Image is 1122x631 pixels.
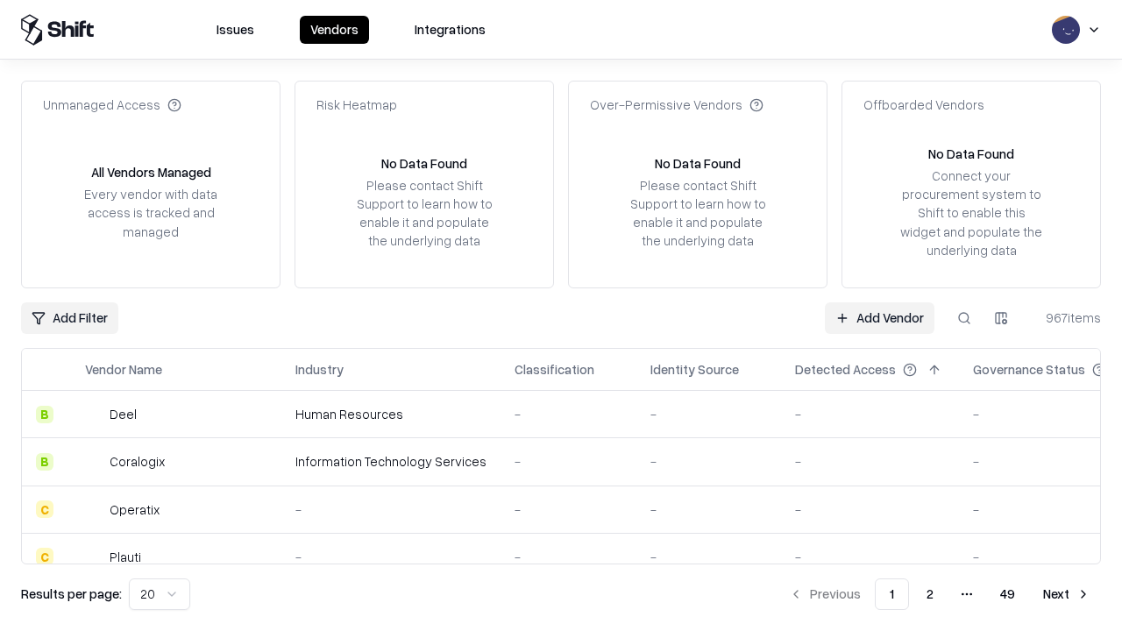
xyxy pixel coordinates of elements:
[21,302,118,334] button: Add Filter
[352,176,497,251] div: Please contact Shift Support to learn how to enable it and populate the underlying data
[85,360,162,379] div: Vendor Name
[650,405,767,423] div: -
[110,548,141,566] div: Plauti
[1033,578,1101,610] button: Next
[986,578,1029,610] button: 49
[650,452,767,471] div: -
[85,406,103,423] img: Deel
[650,548,767,566] div: -
[295,500,486,519] div: -
[295,405,486,423] div: Human Resources
[928,145,1014,163] div: No Data Found
[78,185,224,240] div: Every vendor with data access is tracked and managed
[300,16,369,44] button: Vendors
[898,167,1044,259] div: Connect your procurement system to Shift to enable this widget and populate the underlying data
[110,500,160,519] div: Operatix
[515,452,622,471] div: -
[110,452,165,471] div: Coralogix
[913,578,948,610] button: 2
[316,96,397,114] div: Risk Heatmap
[43,96,181,114] div: Unmanaged Access
[91,163,211,181] div: All Vendors Managed
[381,154,467,173] div: No Data Found
[515,548,622,566] div: -
[875,578,909,610] button: 1
[85,548,103,565] img: Plauti
[795,548,945,566] div: -
[85,453,103,471] img: Coralogix
[295,548,486,566] div: -
[206,16,265,44] button: Issues
[863,96,984,114] div: Offboarded Vendors
[973,360,1085,379] div: Governance Status
[21,585,122,603] p: Results per page:
[36,453,53,471] div: B
[795,452,945,471] div: -
[85,500,103,518] img: Operatix
[36,406,53,423] div: B
[795,405,945,423] div: -
[295,452,486,471] div: Information Technology Services
[795,500,945,519] div: -
[404,16,496,44] button: Integrations
[1031,308,1101,327] div: 967 items
[795,360,896,379] div: Detected Access
[36,548,53,565] div: C
[515,500,622,519] div: -
[515,405,622,423] div: -
[110,405,137,423] div: Deel
[778,578,1101,610] nav: pagination
[295,360,344,379] div: Industry
[36,500,53,518] div: C
[825,302,934,334] a: Add Vendor
[515,360,594,379] div: Classification
[650,360,739,379] div: Identity Source
[590,96,763,114] div: Over-Permissive Vendors
[625,176,770,251] div: Please contact Shift Support to learn how to enable it and populate the underlying data
[655,154,741,173] div: No Data Found
[650,500,767,519] div: -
